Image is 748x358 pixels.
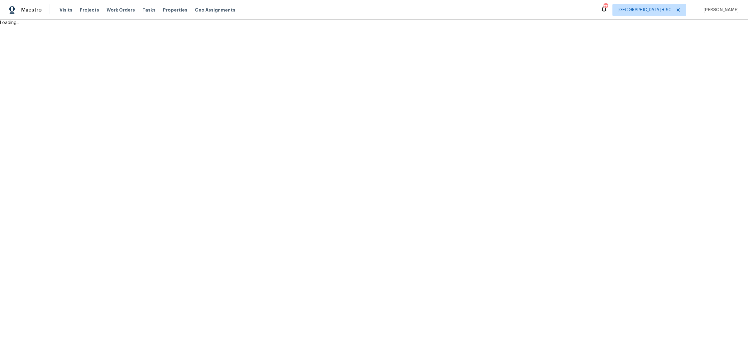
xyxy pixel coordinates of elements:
[603,4,608,10] div: 773
[163,7,187,13] span: Properties
[195,7,235,13] span: Geo Assignments
[80,7,99,13] span: Projects
[618,7,672,13] span: [GEOGRAPHIC_DATA] + 60
[107,7,135,13] span: Work Orders
[60,7,72,13] span: Visits
[21,7,42,13] span: Maestro
[142,8,156,12] span: Tasks
[701,7,739,13] span: [PERSON_NAME]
